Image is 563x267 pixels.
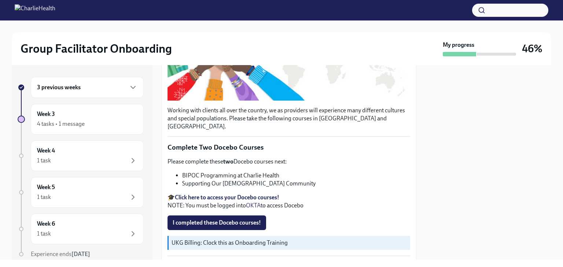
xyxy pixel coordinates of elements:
img: CharlieHealth [15,4,55,16]
div: 1 task [37,193,51,201]
button: I completed these Docebo courses! [168,215,266,230]
p: UKG Billing: Clock this as Onboarding Training [172,239,407,247]
div: 4 tasks • 1 message [37,120,85,128]
a: Week 51 task [18,177,144,208]
a: Week 61 task [18,214,144,244]
strong: My progress [443,41,474,49]
h6: 3 previous weeks [37,83,81,91]
span: Experience ends [31,251,90,257]
h6: Week 3 [37,110,55,118]
p: Please complete these Docebo courses next: [168,158,410,166]
span: I completed these Docebo courses! [173,219,261,226]
h6: Week 6 [37,220,55,228]
div: 1 task [37,230,51,238]
a: Click here to access your Docebo courses! [175,194,279,201]
a: Week 41 task [18,140,144,171]
strong: two [223,158,233,165]
h6: Week 4 [37,147,55,155]
h3: 46% [522,42,542,55]
div: 1 task [37,157,51,165]
p: Complete Two Docebo Courses [168,143,410,152]
p: 🎓 NOTE: You must be logged into to access Docebo [168,193,410,210]
a: OKTA [246,202,261,209]
div: 3 previous weeks [31,77,144,98]
strong: [DATE] [71,251,90,257]
li: BIPOC Programming at Charlie Health [182,172,410,180]
h2: Group Facilitator Onboarding [21,41,172,56]
p: Working with clients all over the country, we as providers will experience many different culture... [168,106,410,131]
li: Supporting Our [DEMOGRAPHIC_DATA] Community [182,180,410,188]
h6: Week 5 [37,183,55,191]
a: Week 34 tasks • 1 message [18,104,144,135]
